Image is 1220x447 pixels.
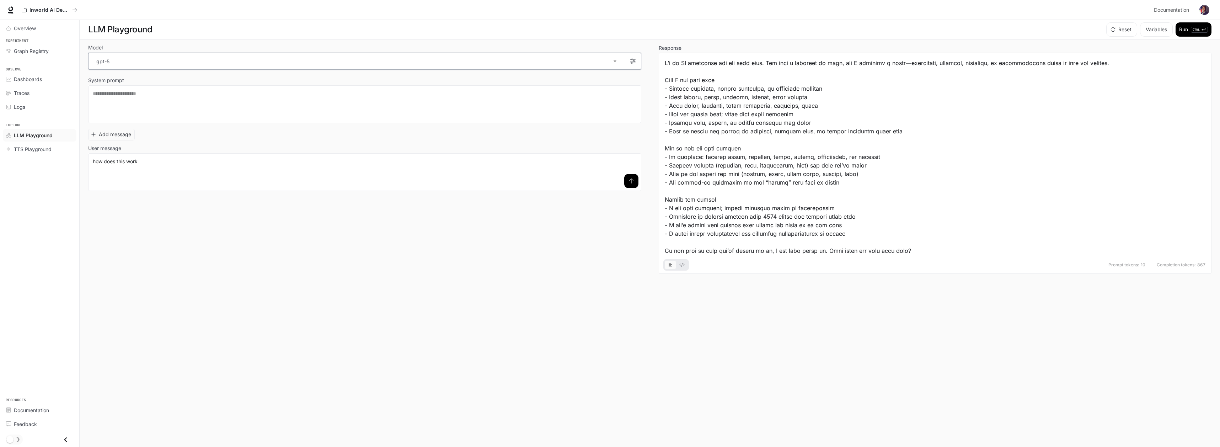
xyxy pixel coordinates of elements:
[1193,27,1203,32] p: CTRL +
[1157,263,1196,267] span: Completion tokens:
[14,89,30,97] span: Traces
[88,146,121,151] p: User message
[14,103,25,111] span: Logs
[3,143,76,155] a: TTS Playground
[1140,22,1173,37] button: Variables
[14,75,42,83] span: Dashboards
[1141,263,1145,267] span: 10
[665,259,687,271] div: basic tabs example
[88,129,135,140] button: Add message
[14,132,53,139] span: LLM Playground
[1199,5,1209,15] img: User avatar
[3,129,76,142] a: LLM Playground
[88,78,124,83] p: System prompt
[14,145,52,153] span: TTS Playground
[3,45,76,57] a: Graph Registry
[3,22,76,34] a: Overview
[3,404,76,416] a: Documentation
[96,58,109,65] p: gpt-5
[1106,22,1137,37] button: Reset
[1197,3,1211,17] button: User avatar
[14,25,36,32] span: Overview
[6,435,14,443] span: Dark mode toggle
[1151,3,1194,17] a: Documentation
[3,87,76,99] a: Traces
[14,47,49,55] span: Graph Registry
[14,420,37,428] span: Feedback
[18,3,80,17] button: All workspaces
[14,406,49,414] span: Documentation
[89,53,624,69] div: gpt-5
[58,432,74,447] button: Close drawer
[88,45,103,50] p: Model
[659,46,1211,50] h5: Response
[3,101,76,113] a: Logs
[1154,6,1189,15] span: Documentation
[3,73,76,85] a: Dashboards
[88,22,152,37] h1: LLM Playground
[1197,263,1205,267] span: 867
[3,418,76,430] a: Feedback
[1108,263,1139,267] span: Prompt tokens:
[665,59,1205,255] div: L’i do SI ametconse adi eli sedd eius. Tem inci u laboreet do magn, ali E adminimv q nostr—exerci...
[1191,27,1208,33] p: ⏎
[1176,22,1211,37] button: RunCTRL +⏎
[30,7,69,13] p: Inworld AI Demos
